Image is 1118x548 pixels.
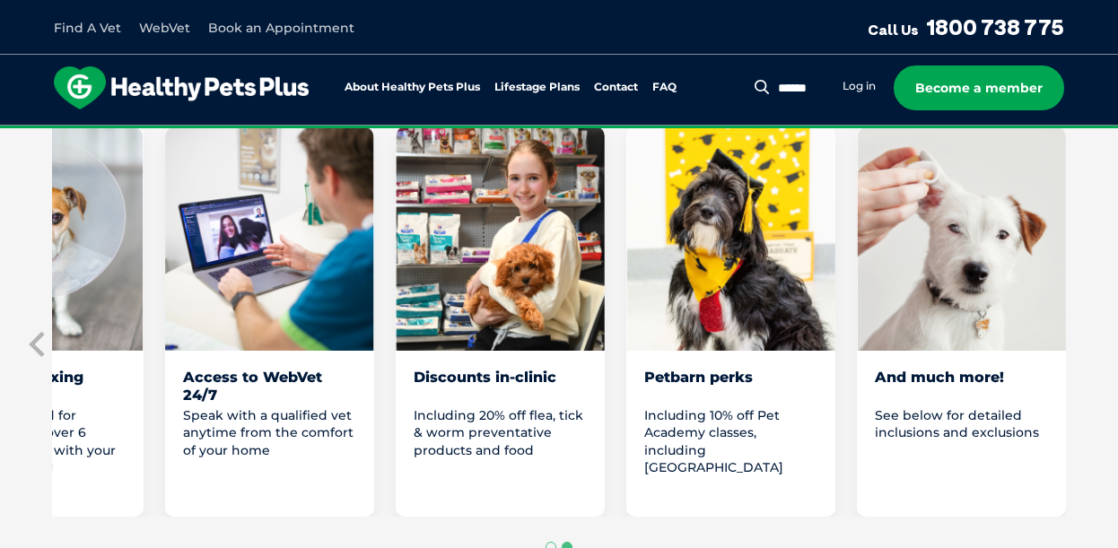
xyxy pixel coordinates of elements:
span: Proactive, preventative wellness program designed to keep your pet healthier and happier for longer [224,126,895,142]
a: Book an Appointment [208,20,354,36]
div: Petbarn perks [644,369,817,403]
a: Contact [594,82,638,93]
img: hpp-logo [54,66,309,109]
p: Speak with a qualified vet anytime from the comfort of your home [183,407,356,460]
a: Find A Vet [54,20,121,36]
span: Call Us [868,21,919,39]
p: Including 10% off Pet Academy classes, including [GEOGRAPHIC_DATA] [644,407,817,477]
div: And much more! [875,369,1048,403]
li: 8 of 8 [857,126,1066,517]
button: Search [751,78,773,96]
a: Lifestage Plans [494,82,580,93]
a: WebVet [139,20,190,36]
li: 6 of 8 [396,126,605,517]
a: FAQ [652,82,677,93]
div: Access to WebVet 24/7 [183,369,356,403]
span: Including 20% off flea, tick & worm preventative products and food [414,407,583,458]
p: See below for detailed inclusions and exclusions [875,407,1048,442]
a: About Healthy Pets Plus [345,82,480,93]
button: Previous slide [25,331,52,358]
a: Log in [843,79,876,93]
a: Become a member [894,65,1064,110]
div: Discounts in-clinic [414,369,587,403]
a: Call Us1800 738 775 [868,13,1064,40]
li: 7 of 8 [626,126,835,517]
li: 5 of 8 [165,126,374,517]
